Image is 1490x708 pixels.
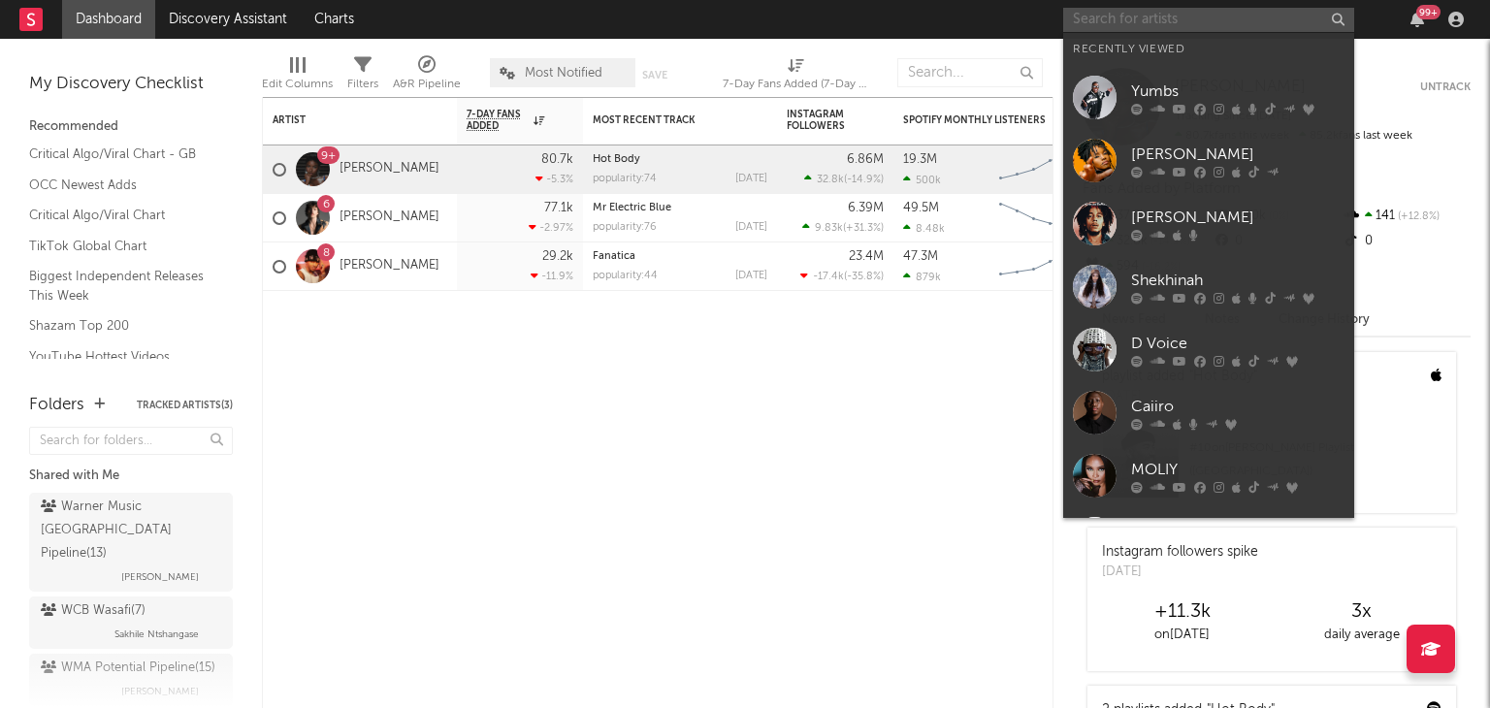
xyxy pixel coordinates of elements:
[1092,624,1272,647] div: on [DATE]
[1073,38,1344,61] div: Recently Viewed
[903,271,941,283] div: 879k
[593,154,640,165] a: Hot Body
[1416,5,1441,19] div: 99 +
[1395,211,1440,222] span: +12.8 %
[990,194,1078,242] svg: Chart title
[990,242,1078,291] svg: Chart title
[393,48,461,105] div: A&R Pipeline
[1063,192,1354,255] a: [PERSON_NAME]
[262,73,333,96] div: Edit Columns
[735,222,767,233] div: [DATE]
[1063,381,1354,444] a: Caiiro
[542,250,573,263] div: 29.2k
[593,203,767,213] div: Mr Electric Blue
[29,236,213,257] a: TikTok Global Chart
[1420,78,1471,97] button: Untrack
[1063,255,1354,318] a: Shekhinah
[593,271,658,281] div: popularity: 44
[29,493,233,592] a: Warner Music [GEOGRAPHIC_DATA] Pipeline(13)[PERSON_NAME]
[340,258,439,274] a: [PERSON_NAME]
[1131,332,1344,355] div: D Voice
[29,175,213,196] a: OCC Newest Adds
[1063,318,1354,381] a: D Voice
[29,427,233,455] input: Search for folders...
[29,205,213,226] a: Critical Algo/Viral Chart
[847,175,881,185] span: -14.9 %
[593,114,738,126] div: Most Recent Track
[1102,542,1258,563] div: Instagram followers spike
[121,565,199,589] span: [PERSON_NAME]
[29,315,213,337] a: Shazam Top 200
[1410,12,1424,27] button: 99+
[849,250,884,263] div: 23.4M
[735,271,767,281] div: [DATE]
[817,175,844,185] span: 32.8k
[1131,458,1344,481] div: MOLIY
[525,67,602,80] span: Most Notified
[593,251,635,262] a: Fanatica
[273,114,418,126] div: Artist
[593,251,767,262] div: Fanatica
[897,58,1043,87] input: Search...
[1063,129,1354,192] a: [PERSON_NAME]
[593,154,767,165] div: Hot Body
[642,70,667,80] button: Save
[535,173,573,185] div: -5.3 %
[29,465,233,488] div: Shared with Me
[29,73,233,96] div: My Discovery Checklist
[29,144,213,165] a: Critical Algo/Viral Chart - GB
[262,48,333,105] div: Edit Columns
[121,680,199,703] span: [PERSON_NAME]
[347,48,378,105] div: Filters
[787,109,855,132] div: Instagram Followers
[1131,395,1344,418] div: Caiiro
[847,272,881,282] span: -35.8 %
[847,153,884,166] div: 6.86M
[531,270,573,282] div: -11.9 %
[903,202,939,214] div: 49.5M
[723,73,868,96] div: 7-Day Fans Added (7-Day Fans Added)
[848,202,884,214] div: 6.39M
[990,145,1078,194] svg: Chart title
[802,221,884,234] div: ( )
[544,202,573,214] div: 77.1k
[1342,229,1471,254] div: 0
[29,115,233,139] div: Recommended
[1063,444,1354,507] a: MOLIY
[529,221,573,234] div: -2.97 %
[804,173,884,185] div: ( )
[1131,143,1344,166] div: [PERSON_NAME]
[541,153,573,166] div: 80.7k
[41,599,146,623] div: WCB Wasafi ( 7 )
[813,272,844,282] span: -17.4k
[1131,269,1344,292] div: Shekhinah
[393,73,461,96] div: A&R Pipeline
[29,266,213,306] a: Biggest Independent Releases This Week
[29,394,84,417] div: Folders
[1063,66,1354,129] a: Yumbs
[340,161,439,177] a: [PERSON_NAME]
[903,114,1049,126] div: Spotify Monthly Listeners
[593,203,671,213] a: Mr Electric Blue
[467,109,529,132] span: 7-Day Fans Added
[1063,507,1354,570] a: Outsyd DJ
[1063,8,1354,32] input: Search for artists
[1272,624,1451,647] div: daily average
[41,657,215,680] div: WMA Potential Pipeline ( 15 )
[593,222,657,233] div: popularity: 76
[593,174,657,184] div: popularity: 74
[1131,206,1344,229] div: [PERSON_NAME]
[29,346,213,368] a: YouTube Hottest Videos
[903,250,938,263] div: 47.3M
[137,401,233,410] button: Tracked Artists(3)
[1131,80,1344,103] div: Yumbs
[800,270,884,282] div: ( )
[41,496,216,565] div: Warner Music [GEOGRAPHIC_DATA] Pipeline ( 13 )
[1272,600,1451,624] div: 3 x
[114,623,199,646] span: Sakhile Ntshangase
[347,73,378,96] div: Filters
[1092,600,1272,624] div: +11.3k
[903,174,941,186] div: 500k
[723,48,868,105] div: 7-Day Fans Added (7-Day Fans Added)
[340,209,439,226] a: [PERSON_NAME]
